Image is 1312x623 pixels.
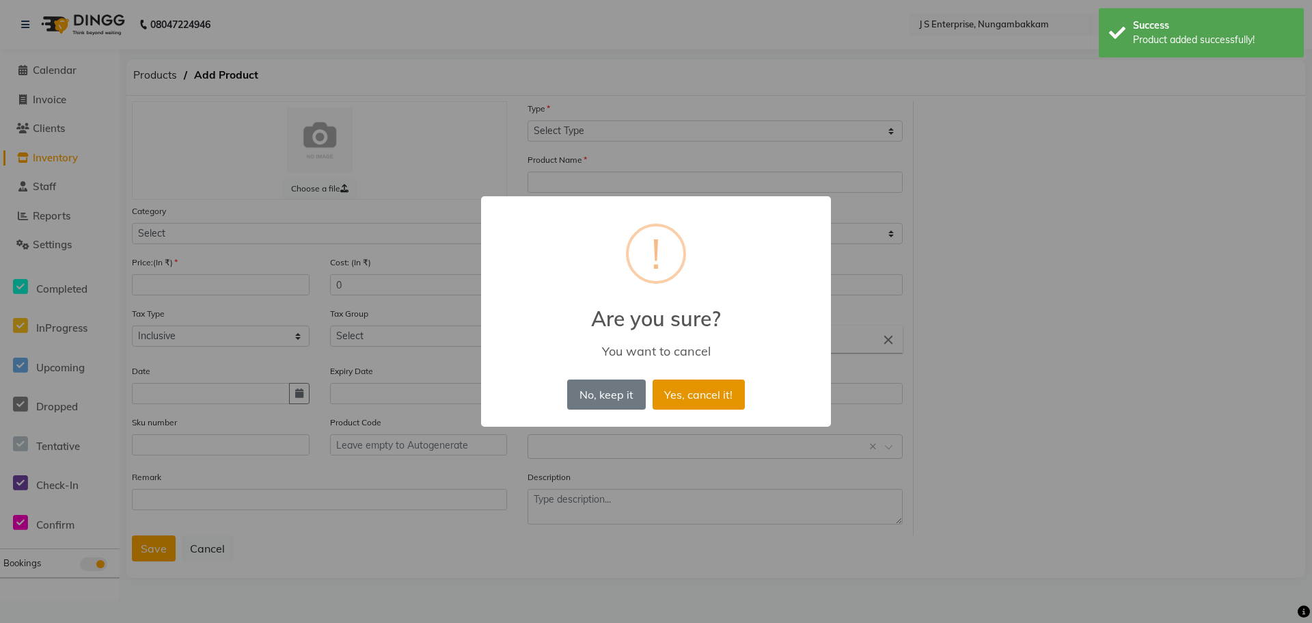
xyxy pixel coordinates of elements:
div: You want to cancel [501,343,811,359]
div: ! [651,226,661,281]
div: Product added successfully! [1133,33,1294,47]
div: Success [1133,18,1294,33]
button: Yes, cancel it! [653,380,745,410]
h2: Are you sure? [481,290,831,331]
button: No, keep it [567,380,645,410]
